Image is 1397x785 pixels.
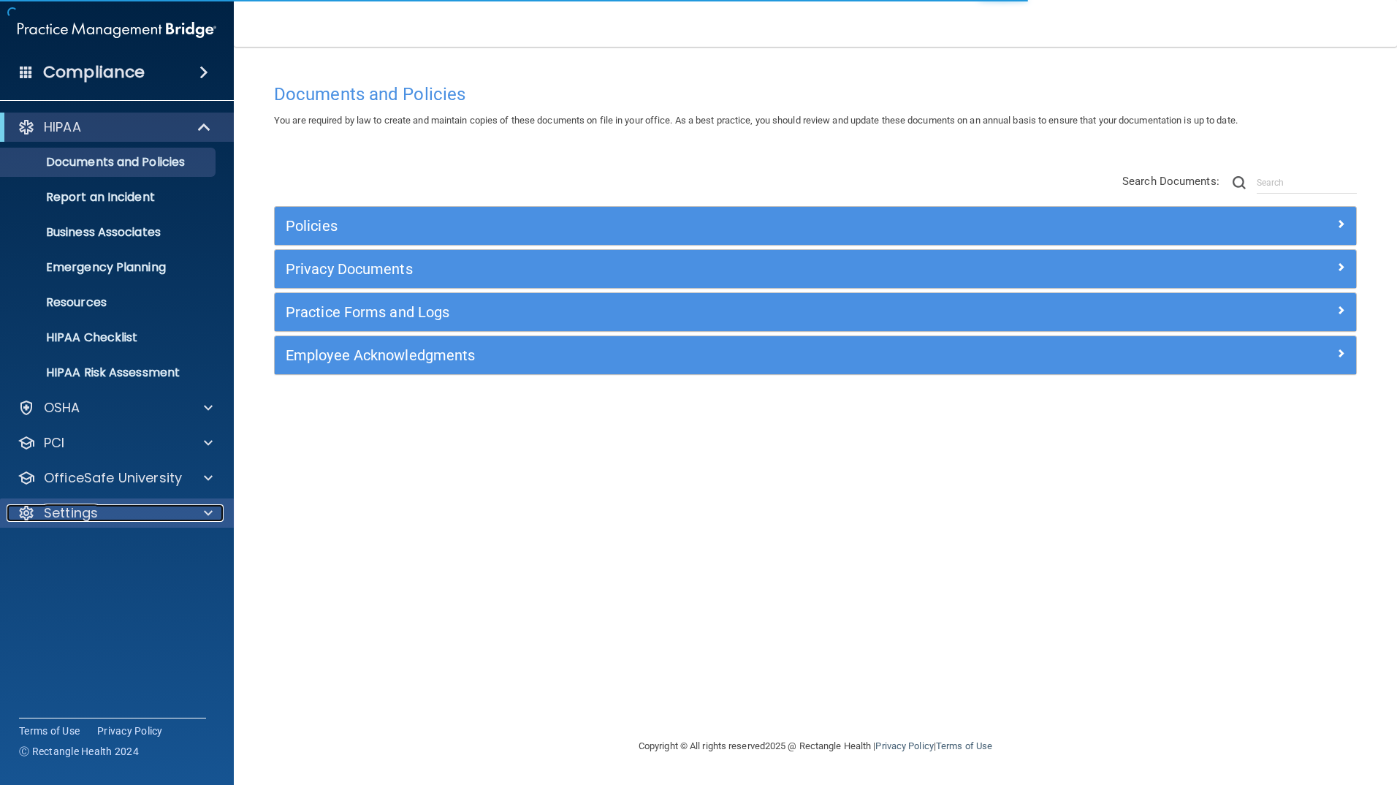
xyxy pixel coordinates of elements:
img: ic-search.3b580494.png [1233,176,1246,189]
p: HIPAA [44,118,81,136]
a: Privacy Policy [875,740,933,751]
span: Ⓒ Rectangle Health 2024 [19,744,139,759]
h5: Practice Forms and Logs [286,304,1075,320]
input: Search [1257,172,1357,194]
a: HIPAA [18,118,212,136]
p: Resources [9,295,209,310]
span: You are required by law to create and maintain copies of these documents on file in your office. ... [274,115,1238,126]
a: PCI [18,434,213,452]
p: Business Associates [9,225,209,240]
h5: Policies [286,218,1075,234]
a: Policies [286,214,1345,238]
h4: Compliance [43,62,145,83]
p: OfficeSafe University [44,469,182,487]
p: PCI [44,434,64,452]
p: OSHA [44,399,80,417]
a: Privacy Documents [286,257,1345,281]
span: Search Documents: [1122,175,1219,188]
p: Documents and Policies [9,155,209,170]
p: Emergency Planning [9,260,209,275]
p: HIPAA Risk Assessment [9,365,209,380]
div: Copyright © All rights reserved 2025 @ Rectangle Health | | [549,723,1082,770]
p: HIPAA Checklist [9,330,209,345]
h4: Documents and Policies [274,85,1357,104]
h5: Privacy Documents [286,261,1075,277]
p: Settings [44,504,98,522]
a: Employee Acknowledgments [286,344,1345,367]
a: Settings [18,504,213,522]
a: Terms of Use [19,724,80,738]
a: OfficeSafe University [18,469,213,487]
p: Report an Incident [9,190,209,205]
a: Terms of Use [936,740,992,751]
a: Practice Forms and Logs [286,300,1345,324]
a: Privacy Policy [97,724,163,738]
a: OSHA [18,399,213,417]
img: PMB logo [18,15,216,45]
h5: Employee Acknowledgments [286,347,1075,363]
